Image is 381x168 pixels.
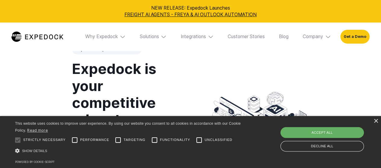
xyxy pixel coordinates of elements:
div: Company [298,23,336,51]
div: NEW RELEASE: Expedock Launches [5,5,376,18]
span: Unclassified [205,137,232,142]
span: This website uses cookies to improve user experience. By using our website you consent to all coo... [15,121,241,133]
div: Why Expedock [80,23,130,51]
span: Performance [80,137,109,142]
iframe: Chat Widget [351,139,381,168]
span: Functionality [160,137,190,142]
div: v 4.0.25 [17,10,30,14]
div: Close [373,119,378,124]
a: Get a Demo [340,30,370,43]
div: Integrations [181,34,206,40]
div: Accept all [280,127,364,138]
div: Domain Overview [23,35,54,39]
div: Solutions [135,23,171,51]
div: Integrations [176,23,218,51]
a: Blog [274,23,293,51]
span: Targeting [123,137,145,142]
a: FREIGHT AI AGENTS - FREYA & AI OUTLOOK AUTOMATION [5,11,376,18]
h1: Expedock is your competitive advantage [72,60,184,128]
div: Solutions [139,34,159,40]
img: tab_keywords_by_traffic_grey.svg [60,35,65,40]
div: Company [303,34,323,40]
a: Powered by cookie-script [15,160,55,163]
span: Strictly necessary [23,137,66,142]
div: Domain: [DOMAIN_NAME] [16,16,66,20]
img: tab_domain_overview_orange.svg [16,35,21,40]
span: Show details [22,149,47,153]
a: Read more [27,128,48,133]
img: website_grey.svg [10,16,14,20]
a: Customer Stories [223,23,270,51]
div: Show details [15,147,243,155]
div: Keywords by Traffic [67,35,101,39]
div: Decline all [280,141,364,151]
div: Why Expedock [85,34,118,40]
img: logo_orange.svg [10,10,14,14]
